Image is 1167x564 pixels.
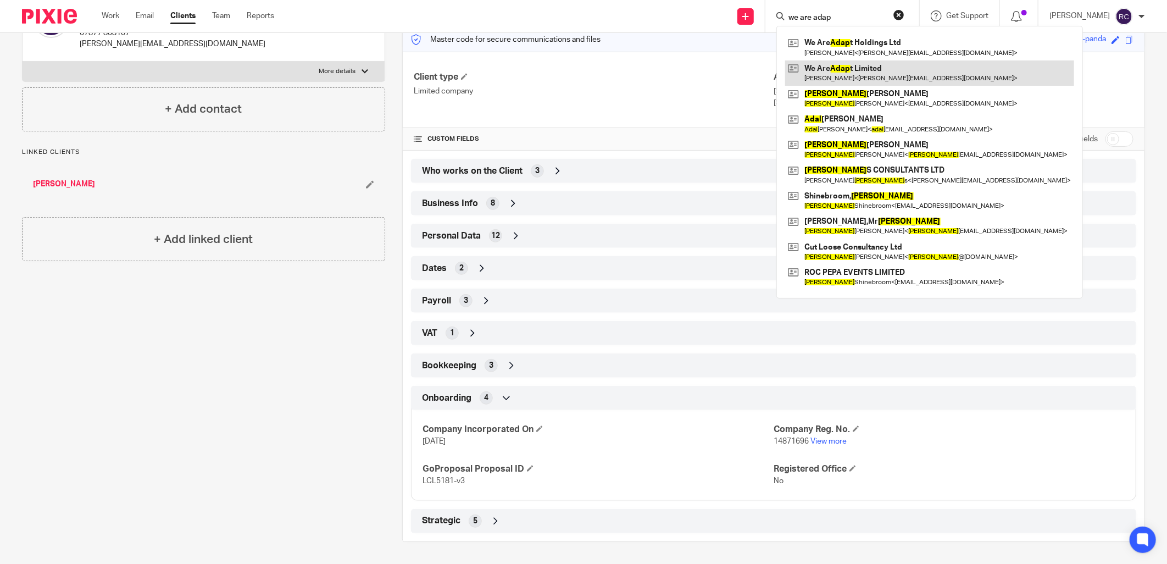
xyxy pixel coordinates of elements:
[319,67,356,76] p: More details
[774,71,1133,83] h4: Address
[423,477,465,485] span: LCL5181-v3
[1115,8,1133,25] img: svg%3E
[484,392,488,403] span: 4
[774,477,783,485] span: No
[491,198,495,209] span: 8
[459,263,464,274] span: 2
[136,10,154,21] a: Email
[422,392,471,404] span: Onboarding
[102,10,119,21] a: Work
[414,86,774,97] p: Limited company
[154,231,253,248] h4: + Add linked client
[170,10,196,21] a: Clients
[414,135,774,143] h4: CUSTOM FIELDS
[33,179,95,190] a: [PERSON_NAME]
[422,165,523,177] span: Who works on the Client
[422,328,437,339] span: VAT
[422,295,451,307] span: Payroll
[422,515,460,527] span: Strategic
[411,34,601,45] p: Master code for secure communications and files
[473,516,477,527] span: 5
[80,27,265,38] p: 07877 808107
[165,101,242,118] h4: + Add contact
[774,463,1125,475] h4: Registered Office
[423,424,774,435] h4: Company Incorporated On
[22,9,77,24] img: Pixie
[212,10,230,21] a: Team
[774,86,1133,97] p: [STREET_ADDRESS][PERSON_NAME]
[422,263,447,274] span: Dates
[535,165,540,176] span: 3
[422,360,476,372] span: Bookkeeping
[893,9,904,20] button: Clear
[1049,10,1110,21] p: [PERSON_NAME]
[774,424,1125,435] h4: Company Reg. No.
[810,438,847,445] a: View more
[423,463,774,475] h4: GoProposal Proposal ID
[423,438,446,445] span: [DATE]
[414,71,774,83] h4: Client type
[80,38,265,49] p: [PERSON_NAME][EMAIL_ADDRESS][DOMAIN_NAME]
[22,148,385,157] p: Linked clients
[787,13,886,23] input: Search
[247,10,274,21] a: Reports
[774,97,1133,108] p: [STREET_ADDRESS]
[450,328,454,339] span: 1
[489,360,493,371] span: 3
[422,230,481,242] span: Personal Data
[422,198,478,209] span: Business Info
[946,12,988,20] span: Get Support
[464,295,468,306] span: 3
[774,438,809,445] span: 14871696
[491,230,500,241] span: 12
